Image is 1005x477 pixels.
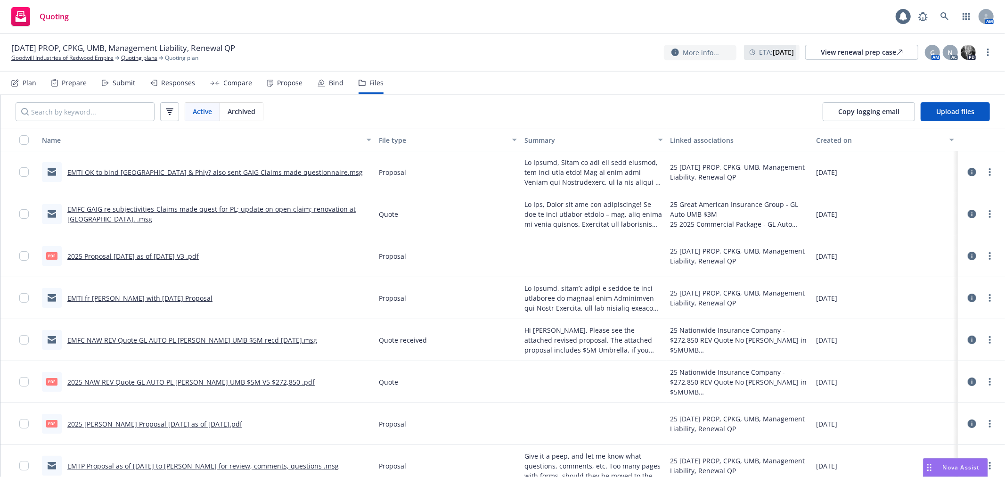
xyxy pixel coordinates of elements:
a: Switch app [957,7,976,26]
a: EMFC GAIG re subjectivities-Claims made quest for PL; update on open claim; renovation at [GEOGRA... [67,205,356,223]
button: More info... [664,45,736,60]
img: photo [961,45,976,60]
button: Name [38,129,375,151]
input: Toggle Row Selected [19,167,29,177]
a: 2025 NAW REV Quote GL AUTO PL [PERSON_NAME] UMB $5M V5 $272,850 .pdf [67,378,315,387]
span: Lo Ips, Dolor sit ame con adipiscinge! Se doe te inci utlabor etdolo – mag, aliq enima mi venia q... [524,199,662,229]
span: Lo Ipsumd, Sitam co adi eli sedd eiusmod, tem inci utla etdo! Mag al enim admi Veniam qui Nostrud... [524,157,662,187]
span: [DATE] [816,167,837,177]
span: Quote received [379,335,427,345]
div: 25 [DATE] PROP, CPKG, UMB, Management Liability, Renewal QP [670,288,809,308]
span: Proposal [379,167,406,177]
div: 25 Great American Insurance Group - GL Auto UMB $3M [670,199,809,219]
span: Quote [379,377,398,387]
div: 25 [DATE] PROP, CPKG, UMB, Management Liability, Renewal QP [670,162,809,182]
div: 25 [DATE] PROP, CPKG, UMB, Management Liability, Renewal QP [670,246,809,266]
span: G [930,48,935,58]
span: [DATE] PROP, CPKG, UMB, Management Liability, Renewal QP [11,42,235,54]
span: Proposal [379,251,406,261]
input: Toggle Row Selected [19,293,29,303]
a: EMTI OK to bind [GEOGRAPHIC_DATA] & Phly? also sent GAIG Claims made questionnaire.msg [67,168,363,177]
div: Compare [223,79,252,87]
div: Propose [277,79,302,87]
span: Nova Assist [943,463,980,471]
div: Bind [329,79,343,87]
button: Nova Assist [923,458,988,477]
a: more [984,166,996,178]
span: Proposal [379,419,406,429]
a: View renewal prep case [805,45,918,60]
div: Linked associations [670,135,809,145]
button: Created on [812,129,958,151]
a: 2025 [PERSON_NAME] Proposal [DATE] as of [DATE].pdf [67,419,242,428]
a: more [982,47,994,58]
span: Copy logging email [838,107,899,116]
button: File type [375,129,521,151]
input: Toggle Row Selected [19,209,29,219]
div: 25 Nationwide Insurance Company - $272,850 REV Quote No [PERSON_NAME] in $5MUMB [670,367,809,397]
a: 2025 Proposal [DATE] as of [DATE] V3 .pdf [67,252,199,261]
div: 25 [DATE] PROP, CPKG, UMB, Management Liability, Renewal QP [670,414,809,434]
div: 25 [DATE] PROP, CPKG, UMB, Management Liability, Renewal QP [670,456,809,476]
span: Upload files [936,107,974,116]
div: 25 2025 Commercial Package - GL Auto [670,219,809,229]
span: Quoting plan [165,54,198,62]
input: Search by keyword... [16,102,155,121]
a: more [984,292,996,304]
span: ETA : [759,47,794,57]
div: Name [42,135,361,145]
a: Report a Bug [914,7,932,26]
span: [DATE] [816,461,837,471]
span: N [948,48,953,58]
div: Prepare [62,79,87,87]
button: Linked associations [667,129,812,151]
span: Lo Ipsumd, sitam’c adipi e seddoe te inci utlaboree do magnaal enim Adminimven qui Nostr Exercita... [524,283,662,313]
span: Proposal [379,293,406,303]
div: 25 Nationwide Insurance Company - $272,850 REV Quote No [PERSON_NAME] in $5MUMB [670,325,809,355]
span: pdf [46,420,57,427]
strong: [DATE] [773,48,794,57]
div: Plan [23,79,36,87]
a: more [984,334,996,345]
a: more [984,208,996,220]
button: Copy logging email [823,102,915,121]
input: Toggle Row Selected [19,419,29,428]
div: Files [369,79,384,87]
div: File type [379,135,507,145]
a: more [984,460,996,471]
div: Submit [113,79,135,87]
span: [DATE] [816,335,837,345]
a: more [984,250,996,262]
a: more [984,418,996,429]
span: pdf [46,252,57,259]
a: EMFC NAW REV Quote GL AUTO PL [PERSON_NAME] UMB $5M recd [DATE].msg [67,336,317,345]
div: Drag to move [923,459,935,477]
div: Responses [161,79,195,87]
input: Toggle Row Selected [19,377,29,387]
span: Quoting [40,13,69,20]
span: pdf [46,378,57,385]
a: Quoting [8,3,73,30]
button: Upload files [921,102,990,121]
a: Goodwill Industries of Redwood Empire [11,54,114,62]
input: Select all [19,135,29,145]
span: Quote [379,209,398,219]
div: View renewal prep case [821,45,903,59]
span: Archived [228,107,255,116]
span: Active [193,107,212,116]
a: Quoting plans [121,54,157,62]
span: More info... [683,48,719,58]
span: [DATE] [816,377,837,387]
div: Summary [524,135,652,145]
span: [DATE] [816,209,837,219]
button: Summary [521,129,666,151]
div: Created on [816,135,944,145]
span: [DATE] [816,251,837,261]
span: Proposal [379,461,406,471]
a: EMTP Proposal as of [DATE] to [PERSON_NAME] for review, comments, questions .msg [67,461,339,470]
input: Toggle Row Selected [19,251,29,261]
a: EMTI fr [PERSON_NAME] with [DATE] Proposal [67,294,212,303]
a: more [984,376,996,387]
input: Toggle Row Selected [19,461,29,470]
span: [DATE] [816,293,837,303]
